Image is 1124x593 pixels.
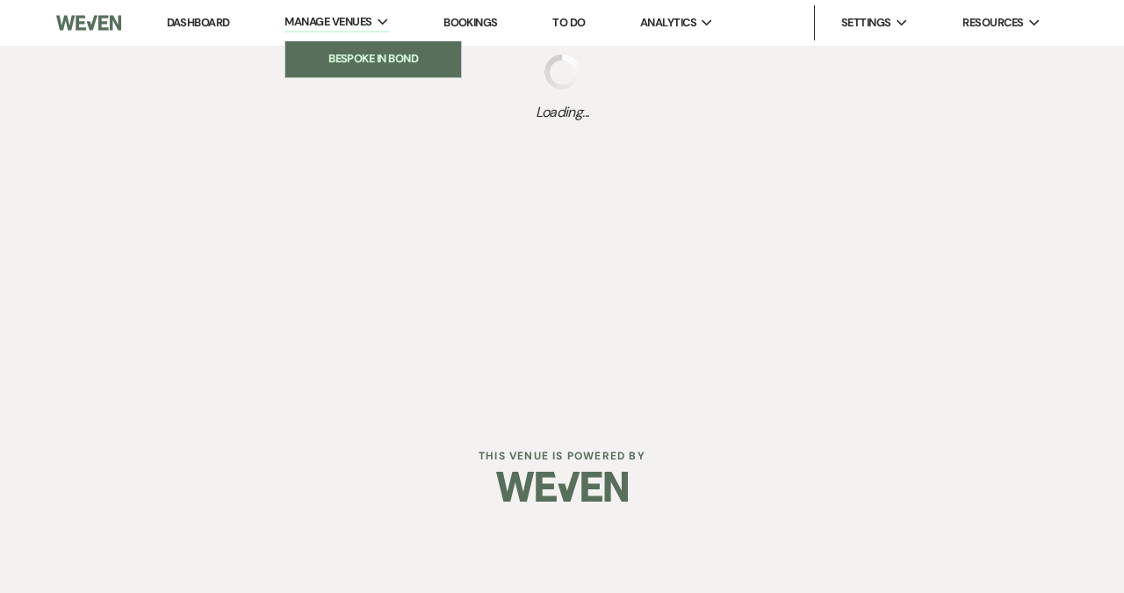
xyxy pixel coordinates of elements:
[962,14,1023,32] span: Resources
[167,15,230,30] a: Dashboard
[536,102,589,123] span: Loading...
[552,15,585,30] a: To Do
[443,15,498,30] a: Bookings
[496,456,628,517] img: Weven Logo
[294,50,452,68] li: Bespoke in Bond
[640,14,696,32] span: Analytics
[56,4,121,41] img: Weven Logo
[544,54,580,90] img: loading spinner
[285,13,371,31] span: Manage Venues
[841,14,891,32] span: Settings
[285,41,461,76] a: Bespoke in Bond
